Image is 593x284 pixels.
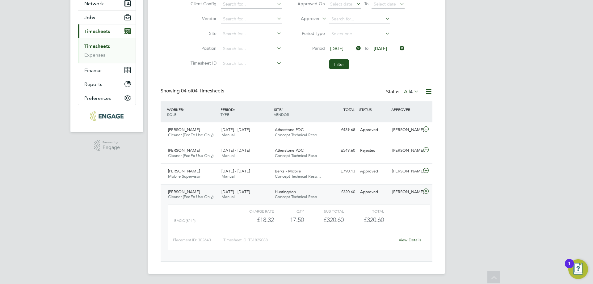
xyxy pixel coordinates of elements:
[404,89,419,95] label: All
[168,148,200,153] span: [PERSON_NAME]
[326,166,358,176] div: £790.13
[168,132,213,138] span: Cleaner (FedEx Use Only)
[358,187,390,197] div: Approved
[168,174,200,179] span: Mobile Supervisor
[390,187,422,197] div: [PERSON_NAME]
[84,95,111,101] span: Preferences
[221,30,282,38] input: Search for...
[221,45,282,53] input: Search for...
[297,31,325,36] label: Period Type
[330,1,352,7] span: Select date
[275,194,321,199] span: Concept Technical Reso…
[84,15,95,20] span: Jobs
[84,28,110,34] span: Timesheets
[221,153,235,158] span: Manual
[221,127,250,132] span: [DATE] - [DATE]
[275,127,304,132] span: Atherstone PDC
[304,207,344,215] div: Sub Total
[304,215,344,225] div: £320.60
[374,46,387,51] span: [DATE]
[275,189,296,194] span: Huntingdon
[234,207,274,215] div: Charge rate
[399,237,421,243] a: View Details
[161,88,225,94] div: Showing
[168,189,200,194] span: [PERSON_NAME]
[390,166,422,176] div: [PERSON_NAME]
[343,107,355,112] span: TOTAL
[281,107,283,112] span: /
[168,153,213,158] span: Cleaner (FedEx Use Only)
[189,1,217,6] label: Client Config
[386,88,420,96] div: Status
[78,77,136,91] button: Reports
[358,146,390,156] div: Rejected
[275,148,304,153] span: Atherstone PDC
[168,194,213,199] span: Cleaner (FedEx Use Only)
[274,215,304,225] div: 17.50
[221,174,235,179] span: Manual
[84,1,104,6] span: Network
[223,235,395,245] div: Timesheet ID: TS1829088
[78,91,136,105] button: Preferences
[234,107,235,112] span: /
[221,132,235,138] span: Manual
[234,215,274,225] div: £18.32
[297,45,325,51] label: Period
[181,88,224,94] span: 04 Timesheets
[221,15,282,23] input: Search for...
[84,43,110,49] a: Timesheets
[84,52,105,58] a: Expenses
[390,125,422,135] div: [PERSON_NAME]
[390,104,422,115] div: APPROVER
[168,168,200,174] span: [PERSON_NAME]
[221,168,250,174] span: [DATE] - [DATE]
[390,146,422,156] div: [PERSON_NAME]
[94,140,120,151] a: Powered byEngage
[173,235,223,245] div: Placement ID: 302643
[275,174,321,179] span: Concept Technical Reso…
[329,59,349,69] button: Filter
[358,125,390,135] div: Approved
[103,140,120,145] span: Powered by
[297,1,325,6] label: Approved On
[189,45,217,51] label: Position
[374,1,396,7] span: Select date
[292,16,320,22] label: Approver
[329,15,390,23] input: Search for...
[166,104,219,120] div: WORKER
[174,218,196,223] span: Basic (£/HR)
[344,207,384,215] div: Total
[189,31,217,36] label: Site
[362,44,370,52] span: To
[78,24,136,38] button: Timesheets
[221,59,282,68] input: Search for...
[568,264,571,272] div: 1
[330,46,343,51] span: [DATE]
[103,145,120,150] span: Engage
[221,112,229,117] span: TYPE
[183,107,184,112] span: /
[326,187,358,197] div: £320.60
[272,104,326,120] div: SITE
[84,81,102,87] span: Reports
[221,194,235,199] span: Manual
[90,111,123,121] img: conceptresources-logo-retina.png
[275,153,321,158] span: Concept Technical Reso…
[275,168,301,174] span: Berks - Mobile
[358,104,390,115] div: STATUS
[329,30,390,38] input: Select one
[568,259,588,279] button: Open Resource Center, 1 new notification
[78,11,136,24] button: Jobs
[78,38,136,63] div: Timesheets
[181,88,192,94] span: 04 of
[168,127,200,132] span: [PERSON_NAME]
[78,111,136,121] a: Go to home page
[221,189,250,194] span: [DATE] - [DATE]
[84,67,102,73] span: Finance
[189,16,217,21] label: Vendor
[326,125,358,135] div: £439.68
[364,216,384,223] span: £320.60
[167,112,176,117] span: ROLE
[274,207,304,215] div: QTY
[274,112,289,117] span: VENDOR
